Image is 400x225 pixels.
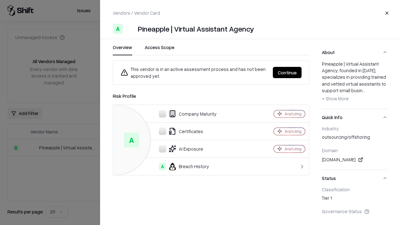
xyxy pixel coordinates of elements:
div: Breach History [118,163,252,170]
button: Continue [273,67,302,78]
button: About [322,44,387,61]
p: Vendors / Vendor Card [113,10,160,16]
span: ... [362,87,365,93]
div: A [113,24,123,34]
div: AI Exposure [118,145,252,152]
div: Company Maturity [118,110,252,117]
button: Status [322,170,387,187]
div: Quick Info [322,126,387,170]
div: A [159,163,166,170]
div: Analyzing [285,129,302,134]
button: Overview [113,44,132,55]
div: Analyzing [285,146,302,152]
div: Risk Profile [113,92,309,100]
div: [DOMAIN_NAME] [322,156,387,163]
span: + Show More [322,96,349,101]
img: Pineapple | Virtual Assistant Agency [125,24,135,34]
div: A [124,132,139,147]
div: Classification [322,187,387,192]
button: Quick Info [322,109,387,126]
button: Access Scope [145,44,174,55]
div: Domain [322,147,387,153]
div: Pineapple | Virtual Assistant Agency, founded in [DATE], specializes in providing trained and vet... [322,61,387,104]
div: Tier 1 [322,195,387,203]
div: outsourcing/offshoring [322,134,387,142]
div: About [322,61,387,109]
div: Governance Status [322,208,387,214]
div: Certificates [118,127,252,135]
div: Pineapple | Virtual Assistant Agency [138,24,254,34]
div: Analyzing [285,111,302,117]
button: + Show More [322,94,349,104]
div: This vendor is in an active assessment process and has not been approved yet. [121,66,268,79]
div: Industry [322,126,387,131]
